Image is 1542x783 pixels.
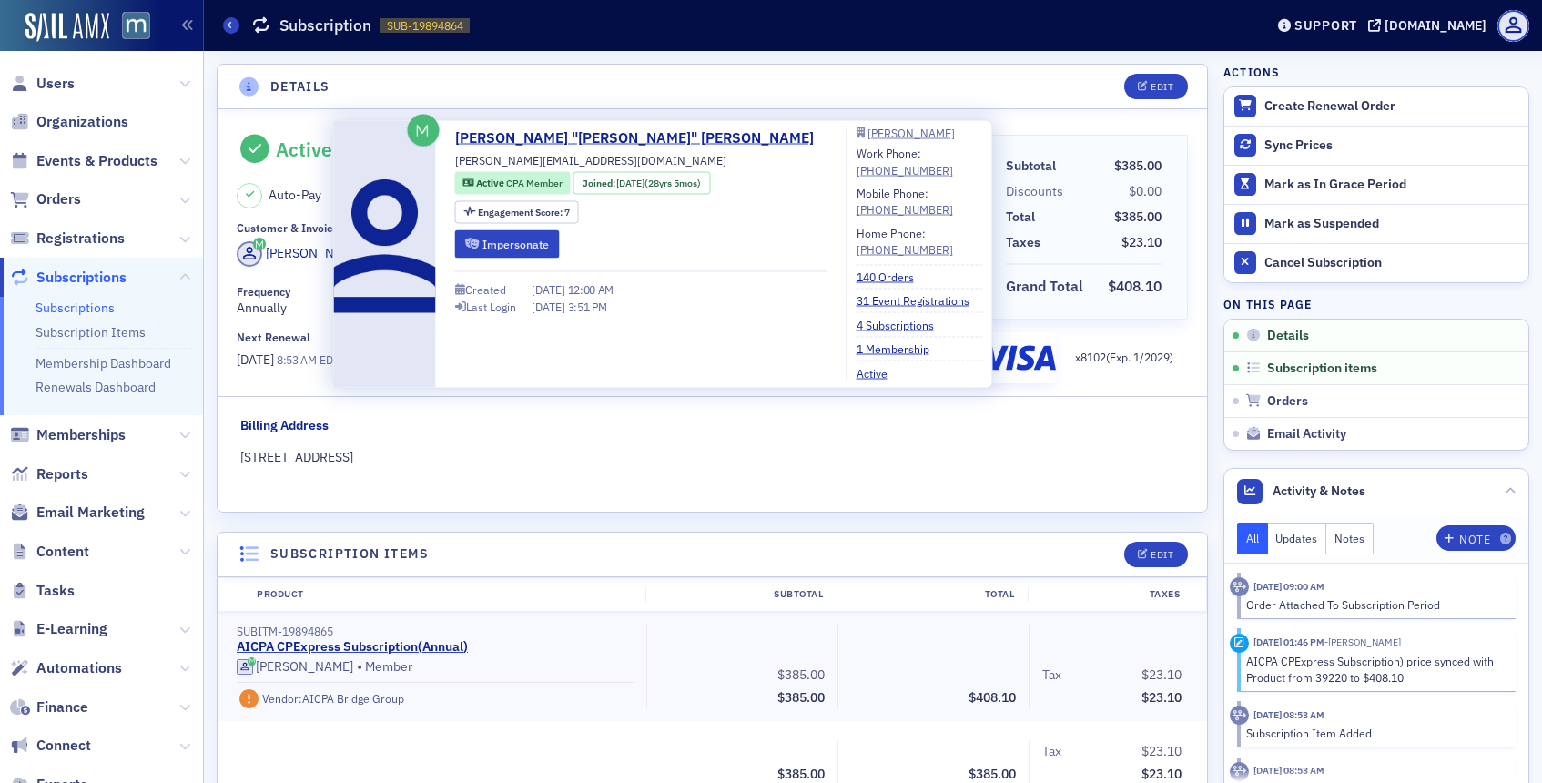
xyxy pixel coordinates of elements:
[1294,17,1357,34] div: Support
[266,244,363,263] div: [PERSON_NAME]
[1267,393,1308,410] span: Orders
[240,416,329,435] div: Billing Address
[1006,182,1063,201] div: Discounts
[244,587,645,602] div: Product
[969,689,1016,706] span: $408.10
[10,658,122,678] a: Automations
[29,275,284,382] div: On an order every time the order items are saved it recalculates the price, even if nothing was c...
[1114,158,1162,174] span: $385.00
[1368,19,1493,32] button: [DOMAIN_NAME]
[109,12,150,43] a: View Homepage
[1042,742,1061,761] div: Tax
[1264,137,1519,154] div: Sync Prices
[1141,766,1182,782] span: $23.10
[568,299,607,313] span: 3:51 PM
[857,241,953,258] div: [PHONE_NUMBER]
[88,9,153,23] h1: Operator
[1246,596,1504,613] div: Order Attached To Subscription Period
[10,229,125,249] a: Registrations
[476,177,506,189] span: Active
[10,112,128,132] a: Organizations
[10,503,145,523] a: Email Marketing
[1253,708,1324,721] time: 10/19/2023 08:53 AM
[1253,580,1324,593] time: 10/19/2024 09:00 AM
[1129,183,1162,199] span: $0.00
[1121,234,1162,250] span: $23.10
[1223,64,1280,80] h4: Actions
[10,74,75,94] a: Users
[1497,10,1529,42] span: Profile
[237,221,345,235] div: Customer & Invoicee
[462,176,562,190] a: Active CPA Member
[568,282,614,297] span: 12:00 AM
[532,282,568,297] span: [DATE]
[36,736,91,756] span: Connect
[269,186,321,205] span: Auto-Pay
[1264,98,1519,115] div: Create Renewal Order
[1141,689,1182,706] span: $23.10
[1042,666,1068,685] span: Tax
[116,596,130,611] button: Start recording
[36,503,145,523] span: Email Marketing
[857,269,928,285] a: 140 Orders
[1253,636,1324,648] time: 4/3/2024 01:46 PM
[1075,349,1173,365] p: x 8102 (Exp. 1 / 2029 )
[1224,126,1528,165] button: Sync Prices
[1267,361,1377,377] span: Subscription items
[237,330,310,344] div: Next Renewal
[12,7,46,42] button: go back
[36,425,126,445] span: Memberships
[15,174,350,264] div: Justin says…
[857,341,943,357] a: 1 Membership
[1246,653,1504,686] div: AICPA CPExpress Subscription) price synced with Product from 39220 to $408.10
[1230,706,1249,725] div: Activity
[66,408,350,465] div: I appreciate you good man as always! I will keep that in mind moving forward!
[969,766,1016,782] span: $385.00
[237,285,967,318] div: Annually
[36,619,107,639] span: E-Learning
[1224,243,1528,282] button: Cancel Subscription
[583,176,617,190] span: Joined :
[1042,666,1061,685] div: Tax
[857,224,953,258] div: Home Phone:
[857,161,953,178] div: [PHONE_NUMBER]
[1224,165,1528,204] button: Mark as In Grace Period
[573,172,710,195] div: Joined: 1997-05-06 00:00:00
[80,185,335,239] div: I just spoke with [PERSON_NAME] and they were no changes or updates to the order.
[237,659,353,676] a: [PERSON_NAME]
[10,151,157,171] a: Events & Products
[466,301,516,311] div: Last Login
[1124,74,1187,99] button: Edit
[1124,542,1187,567] button: Edit
[867,127,955,137] div: [PERSON_NAME]
[1326,523,1374,554] button: Notes
[837,587,1028,602] div: Total
[1264,216,1519,232] div: Mark as Suspended
[66,174,350,249] div: I just spoke with [PERSON_NAME] and they were no changes or updates to the order.
[1237,523,1268,554] button: All
[1006,233,1040,252] div: Taxes
[1006,182,1070,201] span: Discounts
[1108,277,1162,295] span: $408.10
[616,176,644,188] span: [DATE]
[237,639,468,656] a: AICPA CPExpress Subscription(Annual)
[36,355,171,371] a: Membership Dashboard
[1042,742,1068,761] span: Tax
[1273,482,1365,501] span: Activity & Notes
[455,172,571,195] div: Active: Active: CPA Member
[80,419,335,454] div: I appreciate you good man as always! I will keep that in mind moving forward!
[1006,157,1056,176] div: Subtotal
[1224,204,1528,243] button: Mark as Suspended
[57,596,72,611] button: Emoji picker
[387,18,463,34] span: SUB-19894864
[240,448,1185,467] div: [STREET_ADDRESS]
[270,77,330,97] h4: Details
[857,185,953,219] div: Mobile Phone:
[285,7,320,42] button: Home
[857,316,948,332] a: 4 Subscriptions
[857,145,953,178] div: Work Phone:
[15,480,299,537] div: Glad to help, that was a weird one. Have a good one![PERSON_NAME] • 2m ago
[1006,276,1090,298] span: Grand Total
[28,596,43,611] button: Upload attachment
[1246,725,1504,741] div: Subscription Item Added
